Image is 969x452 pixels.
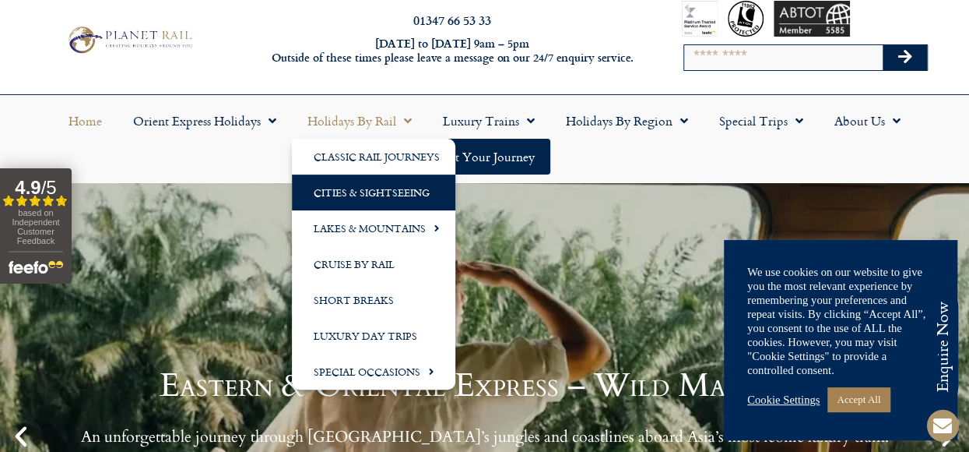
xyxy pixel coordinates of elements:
[819,103,916,139] a: About Us
[427,103,550,139] a: Luxury Trains
[292,139,455,390] ul: Holidays by Rail
[81,427,889,447] p: An unforgettable journey through [GEOGRAPHIC_DATA]’s jungles and coastlines aboard Asia’s most ic...
[262,37,642,65] h6: [DATE] to [DATE] 9am – 5pm Outside of these times please leave a message on our 24/7 enquiry serv...
[413,11,491,29] a: 01347 66 53 33
[747,393,820,407] a: Cookie Settings
[747,265,934,377] div: We use cookies on our website to give you the most relevant experience by remembering your prefer...
[827,387,890,411] a: Accept All
[53,103,118,139] a: Home
[292,354,455,390] a: Special Occasions
[81,369,889,402] h1: Eastern & Oriental Express – Wild Malaysia
[8,423,34,450] div: Previous slide
[550,103,704,139] a: Holidays by Region
[420,139,550,175] a: Start your Journey
[883,45,928,70] button: Search
[704,103,819,139] a: Special Trips
[292,139,455,175] a: Classic Rail Journeys
[118,103,292,139] a: Orient Express Holidays
[292,175,455,210] a: Cities & Sightseeing
[292,103,427,139] a: Holidays by Rail
[292,318,455,354] a: Luxury Day Trips
[8,103,961,175] nav: Menu
[292,210,455,246] a: Lakes & Mountains
[292,246,455,282] a: Cruise by Rail
[292,282,455,318] a: Short Breaks
[63,23,195,55] img: Planet Rail Train Holidays Logo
